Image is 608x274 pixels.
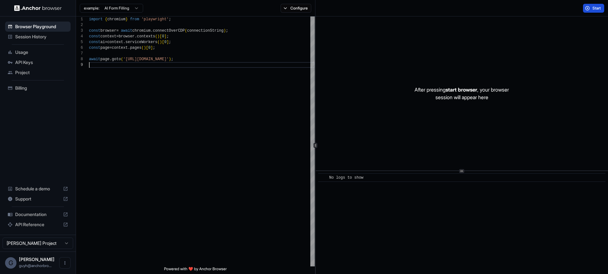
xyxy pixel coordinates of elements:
[226,29,228,33] span: ;
[15,23,68,30] span: Browser Playground
[187,29,224,33] span: connectionString
[15,59,68,66] span: API Keys
[100,40,105,44] span: ai
[123,57,169,61] span: '[URL][DOMAIN_NAME]'
[89,17,103,22] span: import
[121,57,123,61] span: (
[5,220,71,230] div: API Reference
[100,29,116,33] span: browser
[107,40,123,44] span: context
[76,56,83,62] div: 8
[146,46,148,50] span: [
[19,257,54,262] span: Guy Hayou
[105,40,107,44] span: =
[76,51,83,56] div: 7
[84,6,99,11] span: example:
[100,57,110,61] span: page
[14,5,62,11] img: Anchor Logo
[116,29,118,33] span: =
[148,46,150,50] span: 0
[89,40,100,44] span: const
[76,22,83,28] div: 2
[89,46,100,50] span: const
[116,34,118,39] span: =
[150,46,153,50] span: ]
[89,29,100,33] span: const
[164,34,167,39] span: ]
[112,57,121,61] span: goto
[329,175,364,180] span: No logs to show
[130,17,139,22] span: from
[157,34,160,39] span: )
[171,57,173,61] span: ;
[167,34,169,39] span: ;
[76,28,83,34] div: 3
[153,29,185,33] span: connectOverCDP
[142,46,144,50] span: (
[135,34,137,39] span: .
[76,34,83,39] div: 4
[112,46,128,50] span: context
[89,57,100,61] span: await
[105,17,107,22] span: {
[142,17,169,22] span: 'playwright'
[76,62,83,68] div: 9
[137,34,155,39] span: contexts
[100,46,110,50] span: page
[321,175,325,181] span: ​
[150,29,153,33] span: .
[144,46,146,50] span: )
[446,86,477,93] span: start browser
[169,57,171,61] span: )
[123,40,125,44] span: .
[185,29,187,33] span: (
[15,69,68,76] span: Project
[5,209,71,220] div: Documentation
[76,45,83,51] div: 6
[132,29,151,33] span: chromium
[155,34,157,39] span: (
[281,4,311,13] button: Configure
[157,40,160,44] span: (
[5,184,71,194] div: Schedule a demo
[415,86,509,101] p: After pressing , your browser session will appear here
[119,34,135,39] span: browser
[5,257,16,269] div: G
[169,17,171,22] span: ;
[130,46,142,50] span: pages
[5,194,71,204] div: Support
[5,32,71,42] div: Session History
[164,40,167,44] span: 0
[5,57,71,67] div: API Keys
[59,257,71,269] button: Open menu
[121,29,132,33] span: await
[162,34,164,39] span: 0
[592,6,601,11] span: Start
[110,46,112,50] span: =
[15,221,60,228] span: API Reference
[15,34,68,40] span: Session History
[164,266,227,274] span: Powered with ❤️ by Anchor Browser
[76,39,83,45] div: 5
[160,34,162,39] span: [
[107,17,126,22] span: chromium
[153,46,155,50] span: ;
[224,29,226,33] span: )
[76,16,83,22] div: 1
[125,17,128,22] span: }
[5,22,71,32] div: Browser Playground
[15,196,60,202] span: Support
[128,46,130,50] span: .
[160,40,162,44] span: )
[19,263,52,268] span: guyh@anchorbrowser.io
[89,34,100,39] span: const
[167,40,169,44] span: ]
[169,40,171,44] span: ;
[15,211,60,218] span: Documentation
[583,4,604,13] button: Start
[162,40,164,44] span: [
[15,85,68,91] span: Billing
[15,49,68,55] span: Usage
[110,57,112,61] span: .
[15,186,60,192] span: Schedule a demo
